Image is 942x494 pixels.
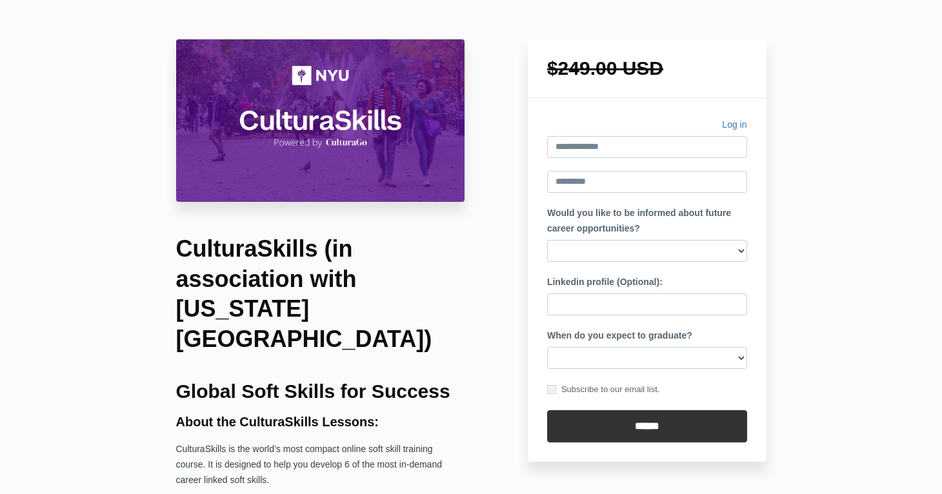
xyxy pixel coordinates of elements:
span: CulturaSkills is the world’s most compact online soft skill training course. It is designed to he... [176,444,442,485]
label: Linkedin profile (Optional): [547,275,663,290]
img: 31710be-8b5f-527-66b4-0ce37cce11c4_CulturaSkills_NYU_Course_Header_Image.png [176,39,465,202]
label: When do you expect to graduate? [547,328,692,344]
label: Would you like to be informed about future career opportunities? [547,206,747,237]
input: Subscribe to our email list. [547,385,556,394]
h1: CulturaSkills (in association with [US_STATE][GEOGRAPHIC_DATA]) [176,234,465,355]
b: Global Soft Skills for Success [176,380,450,402]
h3: About the CulturaSkills Lessons: [176,415,465,429]
h1: $249.00 USD [547,59,747,78]
label: Subscribe to our email list. [547,382,659,397]
a: Log in [722,117,747,136]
